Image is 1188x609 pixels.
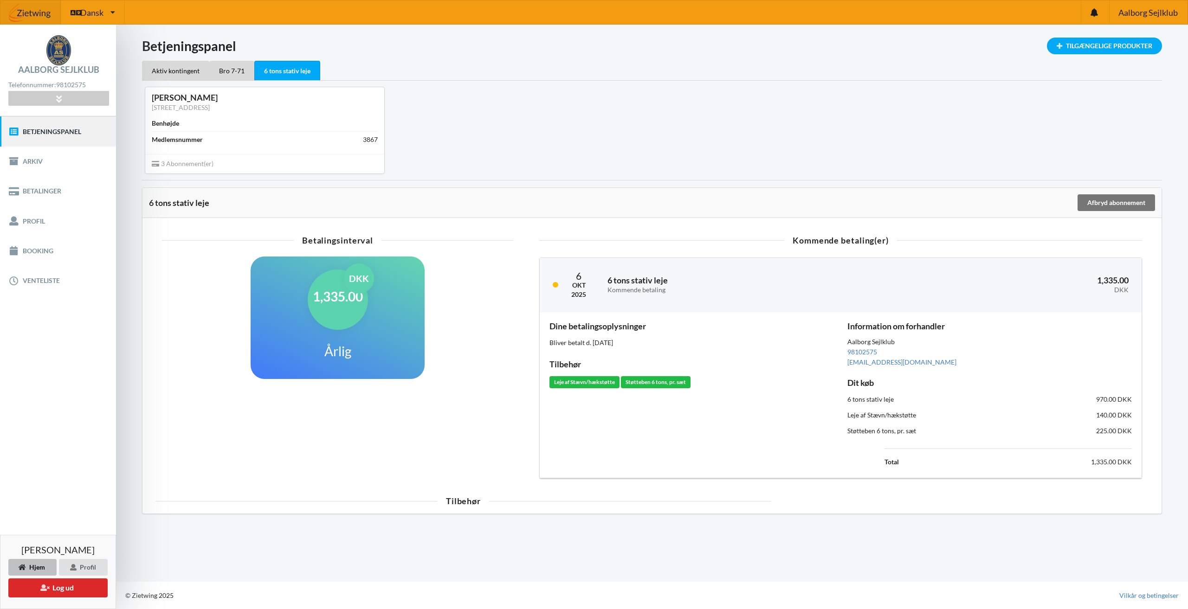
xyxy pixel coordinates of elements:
h1: 1,335.00 [313,288,363,305]
div: Støtteben 6 tons, pr. sæt [841,420,990,442]
strong: 98102575 [56,81,86,89]
h3: 6 tons stativ leje [607,275,876,294]
div: Benhøjde [152,119,179,128]
img: logo [46,35,71,65]
div: Leje af Stævn/hækstøtte [549,376,620,388]
div: Bro 7-71 [209,61,254,80]
div: Leje af Stævn/hækstøtte [841,404,990,426]
span: Dansk [80,8,103,17]
div: Tilbehør [155,497,771,505]
div: Hjem [8,559,57,576]
div: Medlemsnummer [152,135,203,144]
a: [STREET_ADDRESS] [152,103,210,111]
h3: 1,335.00 [889,275,1129,294]
div: 225.00 DKK [989,420,1138,442]
div: Betalingsinterval [162,236,513,244]
div: DKK [344,263,374,294]
div: Telefonnummer: [8,79,109,91]
a: [EMAIL_ADDRESS][DOMAIN_NAME] [847,358,956,366]
div: 6 tons stativ leje [254,61,320,81]
h1: Årlig [324,343,351,359]
div: Tilbehør [549,359,834,370]
div: Kommende betaling [607,286,876,294]
div: Tilgængelige Produkter [1047,38,1162,54]
div: Aalborg Sejlklub [18,65,99,74]
td: 1,335.00 DKK [957,456,1132,468]
h1: Betjeningspanel [142,38,1162,54]
div: 140.00 DKK [989,404,1138,426]
h3: Information om forhandler [847,321,1132,332]
div: Kommende betaling(er) [539,236,1142,244]
div: 970.00 DKK [989,388,1138,410]
div: Aktiv kontingent [142,61,209,80]
div: [PERSON_NAME] [152,92,378,103]
div: Bliver betalt d. [DATE] [549,338,834,347]
a: 98102575 [847,348,877,356]
div: 6 tons stativ leje [149,198,1076,207]
div: 6 tons stativ leje [841,388,990,410]
b: Total [885,458,899,466]
div: Profil [59,559,108,576]
div: 6 [571,271,586,281]
div: 3867 [363,135,378,144]
div: Okt [571,281,586,290]
button: Log ud [8,578,108,597]
div: 2025 [571,290,586,299]
div: Afbryd abonnement [1078,194,1155,211]
span: Aalborg Sejlklub [1118,8,1178,17]
span: [PERSON_NAME] [21,545,95,554]
a: Vilkår og betingelser [1119,591,1179,600]
span: 3 Abonnement(er) [152,160,213,167]
div: Aalborg Sejlklub [847,338,1132,347]
div: Støtteben 6 tons, pr. sæt [621,376,691,388]
h3: Dit køb [847,378,1132,388]
h3: Dine betalingsoplysninger [549,321,834,332]
div: DKK [889,286,1129,294]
